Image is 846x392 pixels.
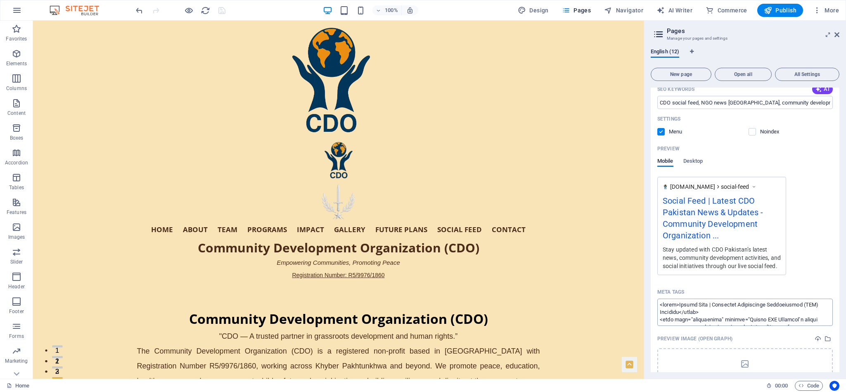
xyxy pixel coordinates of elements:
h3: Manage your pages and settings [667,35,823,42]
span: English (12) [651,47,679,58]
p: Preview of your page in search results [657,145,680,152]
p: Images [8,234,25,240]
img: logo-web-A32zL2Mi7AAjuzJAI5Uoxw-XPkt2tXw5j4crBJ4gQbB1Q.png [663,184,668,190]
button: AI Writer [653,4,696,17]
span: Desktop [683,156,703,168]
button: Pages [559,4,594,17]
div: Language Tabs [651,49,839,64]
button: Design [514,4,552,17]
span: Navigator [604,6,643,14]
div: Hero Banner [104,119,507,280]
span: Mobile [657,156,673,168]
button: All Settings [775,68,839,81]
button: Open all [715,68,772,81]
p: Tables [9,184,24,191]
button: select-media [823,334,833,344]
p: Features [7,209,26,216]
img: Editor Logo [47,5,109,15]
button: undo [134,5,144,15]
span: [DOMAIN_NAME] [670,183,715,191]
p: Footer [9,308,24,315]
button: More [810,4,842,17]
p: Content [7,110,26,116]
p: Header [8,283,25,290]
div: Preview [657,158,703,173]
p: Enter HTML code here that will be placed inside the <head> tags of your website. Please note that... [657,289,684,295]
span: : [781,382,782,389]
span: Design [518,6,549,14]
button: 1 [19,325,29,327]
span: Pages [562,6,591,14]
p: Elements [6,60,27,67]
p: Slider [10,259,23,265]
div: Stay updated with CDO Pakistan’s latest news, community development activities, and social initia... [663,245,781,270]
div: Social Feed | Latest CDO Pakistan News & Updates - Community Development Organization ... [663,195,781,245]
p: Marketing [5,358,28,364]
span: More [813,6,839,14]
p: Forms [9,333,24,340]
p: Instruct search engines to exclude this page from search results. [760,128,787,135]
i: Upload file [815,335,821,342]
span: New page [654,72,708,77]
p: Columns [6,85,27,92]
a: Click to cancel selection. Double-click to open Pages [7,381,29,391]
h6: 100% [385,5,398,15]
span: Publish [764,6,796,14]
button: upload [813,334,823,344]
span: Open all [718,72,768,77]
span: Commerce [706,6,747,14]
span: AI Writer [656,6,692,14]
p: Settings [657,116,680,122]
span: All Settings [779,72,836,77]
button: Commerce [702,4,751,17]
h2: Pages [667,27,839,35]
div: Design (Ctrl+Alt+Y) [514,4,552,17]
p: This image will be shown when the website is shared on social networks [657,335,732,342]
p: SEO Keywords [657,86,694,93]
span: AI [815,86,829,93]
button: Publish [757,4,803,17]
span: 00 00 [775,381,788,391]
button: 100% [372,5,402,15]
p: Favorites [6,36,27,42]
p: Accordion [5,159,28,166]
button: Usercentrics [829,381,839,391]
button: reload [200,5,210,15]
p: Drag files here, click to choose files or [699,372,791,380]
textarea: Meta tags [657,299,833,325]
button: 3 [19,356,29,359]
p: Define if you want this page to be shown in auto-generated navigation. [669,128,696,135]
div: dropzone [679,359,811,390]
span: Code [799,381,819,391]
button: 2 [19,346,29,348]
i: Undo: Change pages (Ctrl+Z) [135,6,144,15]
span: social-feed [721,183,749,191]
button: Code [795,381,823,391]
i: Reload page [201,6,210,15]
h6: Session time [766,381,788,391]
button: Click here to leave preview mode and continue editing [184,5,194,15]
button: 1 [19,335,29,337]
button: Navigator [601,4,647,17]
button: AI [812,84,833,94]
i: On resize automatically adjust zoom level to fit chosen device. [406,7,414,14]
i: Select from the file manager or choose stock photos [825,335,831,342]
p: Boxes [10,135,24,141]
button: New page [651,68,711,81]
